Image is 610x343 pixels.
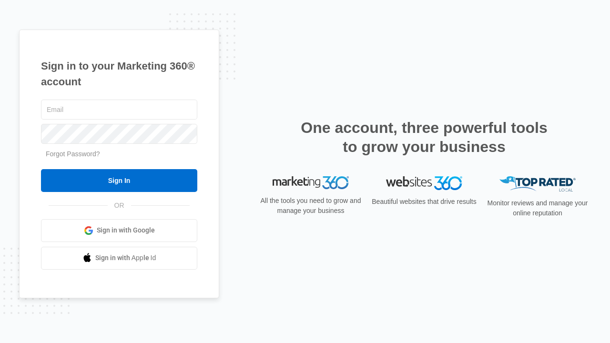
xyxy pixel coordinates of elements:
[499,176,576,192] img: Top Rated Local
[273,176,349,190] img: Marketing 360
[95,253,156,263] span: Sign in with Apple Id
[257,196,364,216] p: All the tools you need to grow and manage your business
[41,169,197,192] input: Sign In
[371,197,478,207] p: Beautiful websites that drive results
[108,201,131,211] span: OR
[41,219,197,242] a: Sign in with Google
[298,118,550,156] h2: One account, three powerful tools to grow your business
[484,198,591,218] p: Monitor reviews and manage your online reputation
[386,176,462,190] img: Websites 360
[41,100,197,120] input: Email
[41,58,197,90] h1: Sign in to your Marketing 360® account
[46,150,100,158] a: Forgot Password?
[41,247,197,270] a: Sign in with Apple Id
[97,225,155,235] span: Sign in with Google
